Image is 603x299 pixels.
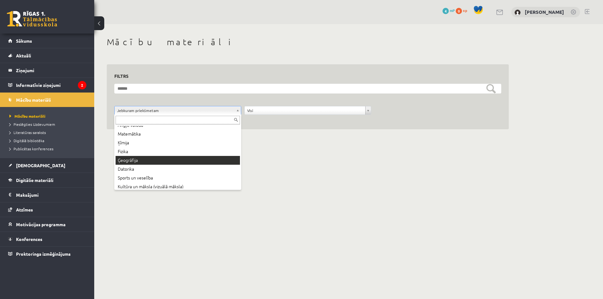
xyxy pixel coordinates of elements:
div: Fizika [116,147,240,156]
div: Datorika [116,165,240,174]
div: Matemātika [116,130,240,138]
div: Kultūra un māksla (vizuālā māksla) [116,182,240,191]
div: Ģeogrāfija [116,156,240,165]
div: Sports un veselība [116,174,240,182]
div: Ķīmija [116,138,240,147]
